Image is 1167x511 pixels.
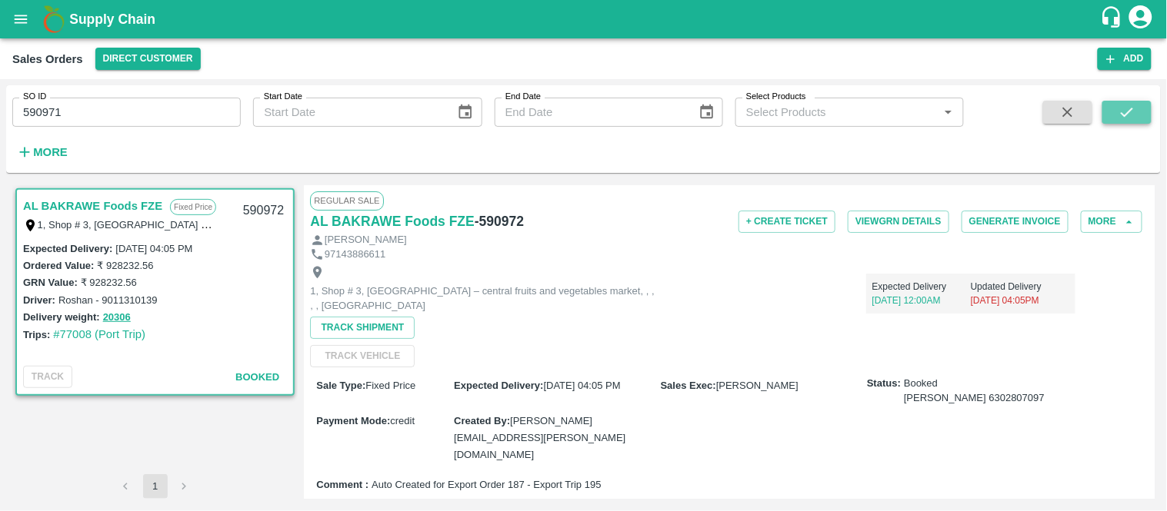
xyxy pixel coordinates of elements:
[316,478,368,493] label: Comment :
[365,380,415,391] span: Fixed Price
[325,233,407,247] p: [PERSON_NAME]
[310,284,656,313] p: 1, Shop # 3, [GEOGRAPHIC_DATA] – central fruits and vegetables market, , , , , [GEOGRAPHIC_DATA]
[544,380,621,391] span: [DATE] 04:05 PM
[454,380,543,391] label: Expected Delivery :
[38,218,500,231] label: 1, Shop # 3, [GEOGRAPHIC_DATA] – central fruits and vegetables market, , , , , [GEOGRAPHIC_DATA]
[848,211,949,233] button: ViewGRN Details
[505,91,541,103] label: End Date
[310,317,415,339] button: Track Shipment
[235,371,279,383] span: Booked
[115,243,192,254] label: [DATE] 04:05 PM
[372,478,601,493] span: Auto Created for Export Order 187 - Export Trip 195
[962,211,1069,233] button: Generate Invoice
[310,211,475,232] a: AL BAKRAWE Foods FZE
[69,12,155,27] b: Supply Chain
[739,211,835,233] button: + Create Ticket
[23,196,162,216] a: AL BAKRAWE Foods FZE
[454,415,625,461] span: [PERSON_NAME][EMAIL_ADDRESS][PERSON_NAME][DOMAIN_NAME]
[69,8,1100,30] a: Supply Chain
[12,98,241,127] input: Enter SO ID
[692,98,722,127] button: Choose date
[325,247,386,262] p: 97143886611
[872,280,971,294] p: Expected Delivery
[454,415,510,426] label: Created By :
[1127,3,1155,35] div: account of current user
[143,474,168,499] button: page 1
[23,294,55,306] label: Driver:
[23,329,50,340] label: Trips:
[716,380,799,391] span: [PERSON_NAME]
[12,49,83,69] div: Sales Orders
[939,102,959,122] button: Open
[95,48,201,70] button: Select DC
[33,146,68,158] strong: More
[234,193,293,229] div: 590972
[740,102,934,122] input: Select Products
[475,211,524,232] h6: - 590972
[1081,211,1142,233] button: More
[310,191,383,210] span: Regular Sale
[661,380,716,391] label: Sales Exec :
[971,280,1069,294] p: Updated Delivery
[253,98,445,127] input: Start Date
[1100,5,1127,33] div: customer-support
[3,2,38,37] button: open drawer
[58,294,158,306] label: Roshan - 9011310139
[53,328,145,340] a: #77008 (Port Trip)
[746,91,806,103] label: Select Products
[495,98,686,127] input: End Date
[97,260,153,271] label: ₹ 928232.56
[867,377,901,391] label: Status:
[23,311,100,323] label: Delivery weight:
[38,4,69,35] img: logo
[103,309,131,327] button: 20306
[23,243,112,254] label: Expected Delivery :
[23,91,46,103] label: SO ID
[904,391,1045,406] div: [PERSON_NAME] 6302807097
[23,277,78,288] label: GRN Value:
[81,277,137,288] label: ₹ 928232.56
[390,415,415,426] span: credit
[170,199,216,215] p: Fixed Price
[23,260,94,271] label: Ordered Value:
[451,98,480,127] button: Choose date
[316,415,390,426] label: Payment Mode :
[1098,48,1152,70] button: Add
[904,377,1045,405] span: Booked
[316,380,365,391] label: Sale Type :
[971,294,1069,307] p: [DATE] 04:05PM
[264,91,302,103] label: Start Date
[112,474,199,499] nav: pagination navigation
[872,294,971,307] p: [DATE] 12:00AM
[12,139,72,165] button: More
